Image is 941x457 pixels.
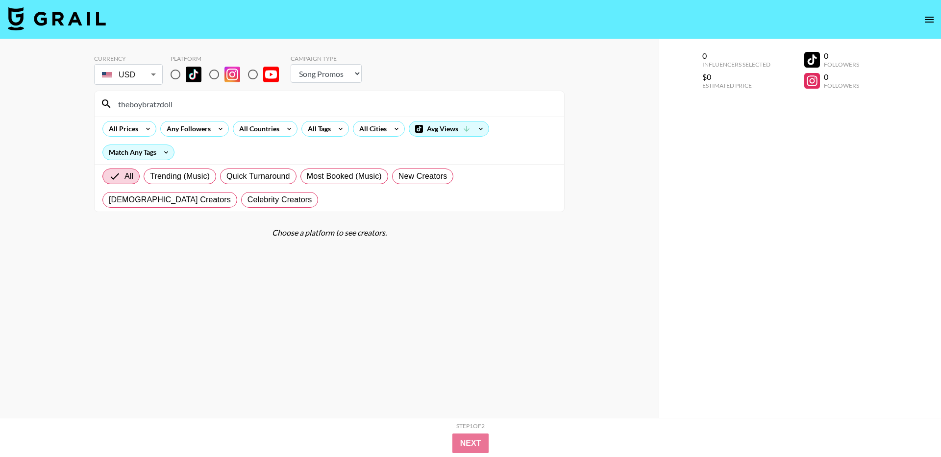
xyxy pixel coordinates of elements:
span: [DEMOGRAPHIC_DATA] Creators [109,194,231,206]
div: 0 [702,51,770,61]
span: Most Booked (Music) [307,170,382,182]
button: Next [452,433,489,453]
img: TikTok [186,67,201,82]
div: 0 [824,72,859,82]
img: Grail Talent [8,7,106,30]
div: Step 1 of 2 [456,422,485,430]
div: Avg Views [409,121,489,136]
img: YouTube [263,67,279,82]
img: Instagram [224,67,240,82]
span: New Creators [398,170,447,182]
div: USD [96,66,161,83]
span: Celebrity Creators [248,194,312,206]
div: Followers [824,82,859,89]
div: Any Followers [161,121,213,136]
div: Estimated Price [702,82,770,89]
div: Currency [94,55,163,62]
div: All Tags [302,121,333,136]
div: 0 [824,51,859,61]
div: All Prices [103,121,140,136]
span: Trending (Music) [150,170,210,182]
div: Campaign Type [291,55,362,62]
span: Quick Turnaround [226,170,290,182]
div: All Countries [233,121,281,136]
input: Search by User Name [112,96,558,112]
div: $0 [702,72,770,82]
span: All [124,170,133,182]
div: Followers [824,61,859,68]
div: Influencers Selected [702,61,770,68]
iframe: Drift Widget Chat Controller [892,408,929,445]
div: All Cities [353,121,389,136]
div: Platform [171,55,287,62]
button: open drawer [919,10,939,29]
div: Choose a platform to see creators. [94,228,565,238]
div: Match Any Tags [103,145,174,160]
